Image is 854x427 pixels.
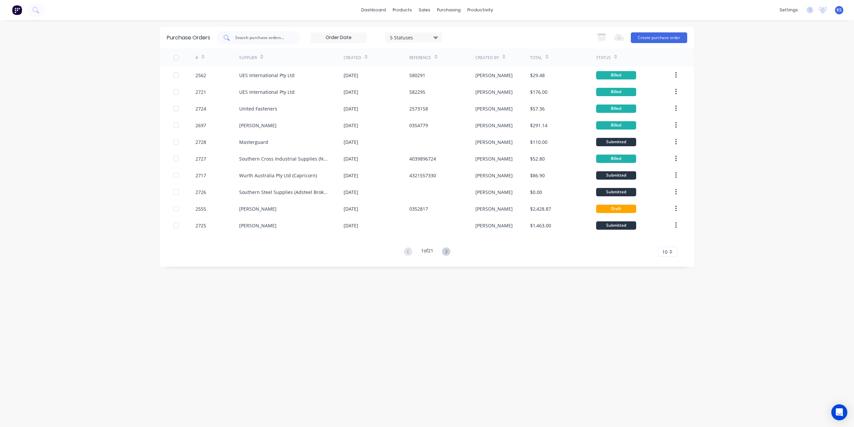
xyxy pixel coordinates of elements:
div: UES International Pty Ltd [239,72,295,79]
div: 2717 [195,172,206,179]
div: 2562 [195,72,206,79]
div: 2697 [195,122,206,129]
div: 2728 [195,139,206,146]
div: Wurth Australia Pty Ltd (Capricorn) [239,172,317,179]
div: 582295 [409,88,425,95]
div: Billed [596,155,636,163]
div: Reference [409,55,431,61]
span: 10 [662,248,668,255]
div: 2721 [195,88,206,95]
div: [DATE] [344,72,358,79]
div: # [195,55,198,61]
div: [DATE] [344,189,358,196]
div: Billed [596,88,636,96]
div: 580291 [409,72,425,79]
div: Submitted [596,188,636,196]
div: 0352817 [409,205,428,212]
div: Created [344,55,361,61]
div: [DATE] [344,205,358,212]
div: [PERSON_NAME] [239,222,277,229]
input: Order Date [311,33,367,43]
div: 2724 [195,105,206,112]
div: $29.48 [530,72,545,79]
div: [DATE] [344,155,358,162]
div: Billed [596,71,636,79]
div: [PERSON_NAME] [239,205,277,212]
div: Masterguard [239,139,268,146]
a: dashboard [358,5,389,15]
div: [PERSON_NAME] [475,205,513,212]
div: $291.14 [530,122,547,129]
div: [DATE] [344,88,358,95]
div: $57.36 [530,105,545,112]
div: $86.90 [530,172,545,179]
div: Southern Steel Supplies (Adsteel Brokers T/as) [239,189,330,196]
div: 5 Statuses [390,34,438,41]
div: $1,463.00 [530,222,551,229]
div: 2727 [195,155,206,162]
div: [PERSON_NAME] [475,172,513,179]
div: [DATE] [344,139,358,146]
div: settings [776,5,801,15]
div: 2725 [195,222,206,229]
div: $176.00 [530,88,547,95]
div: purchasing [434,5,464,15]
div: [PERSON_NAME] [475,122,513,129]
div: Supplier [239,55,257,61]
div: [DATE] [344,172,358,179]
div: $52.80 [530,155,545,162]
input: Search purchase orders... [235,34,290,41]
div: Purchase Orders [167,34,210,42]
div: products [389,5,415,15]
div: $110.00 [530,139,547,146]
div: 4321557330 [409,172,436,179]
div: [PERSON_NAME] [475,222,513,229]
div: [PERSON_NAME] [475,88,513,95]
div: United Fasteners [239,105,277,112]
div: Open Intercom Messenger [831,404,847,420]
div: 4039896724 [409,155,436,162]
div: productivity [464,5,496,15]
div: [PERSON_NAME] [475,139,513,146]
div: Created By [475,55,499,61]
button: Create purchase order [631,32,687,43]
div: 1 of 21 [421,247,433,257]
div: [DATE] [344,105,358,112]
img: Factory [12,5,22,15]
div: 0354779 [409,122,428,129]
div: 2555 [195,205,206,212]
span: KS [837,7,842,13]
div: [PERSON_NAME] [475,189,513,196]
div: $2,428.87 [530,205,551,212]
div: Submitted [596,171,636,180]
div: Southern Cross Industrial Supplies (NEW T/A as BOC Limited) [239,155,330,162]
div: [DATE] [344,222,358,229]
div: Total [530,55,542,61]
div: Billed [596,104,636,113]
div: sales [415,5,434,15]
div: Billed [596,121,636,130]
div: 2573158 [409,105,428,112]
div: [PERSON_NAME] [475,155,513,162]
div: [PERSON_NAME] [475,105,513,112]
div: $0.00 [530,189,542,196]
div: 2726 [195,189,206,196]
div: Draft [596,205,636,213]
div: Submitted [596,221,636,230]
div: Submitted [596,138,636,146]
div: UES International Pty Ltd [239,88,295,95]
div: [DATE] [344,122,358,129]
div: Status [596,55,611,61]
div: [PERSON_NAME] [239,122,277,129]
div: [PERSON_NAME] [475,72,513,79]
